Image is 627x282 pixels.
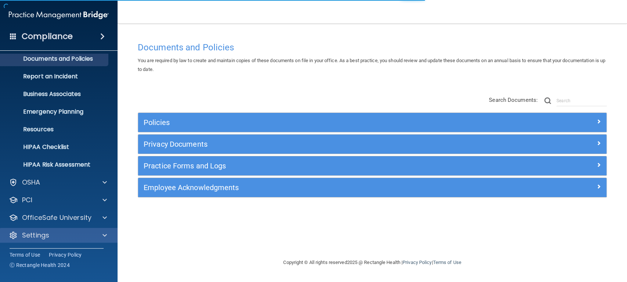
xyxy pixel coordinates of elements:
[22,213,91,222] p: OfficeSafe University
[144,118,484,126] h5: Policies
[144,160,601,172] a: Practice Forms and Logs
[9,231,107,240] a: Settings
[10,251,40,258] a: Terms of Use
[144,140,484,148] h5: Privacy Documents
[500,230,618,259] iframe: Drift Widget Chat Controller
[144,138,601,150] a: Privacy Documents
[22,196,32,204] p: PCI
[5,126,105,133] p: Resources
[22,231,49,240] p: Settings
[144,182,601,193] a: Employee Acknowledgments
[9,213,107,222] a: OfficeSafe University
[433,260,461,265] a: Terms of Use
[138,58,605,72] span: You are required by law to create and maintain copies of these documents on file in your office. ...
[9,8,109,22] img: PMB logo
[10,261,70,269] span: Ⓒ Rectangle Health 2024
[9,178,107,187] a: OSHA
[9,196,107,204] a: PCI
[5,55,105,63] p: Documents and Policies
[138,43,607,52] h4: Documents and Policies
[5,108,105,115] p: Emergency Planning
[144,183,484,192] h5: Employee Acknowledgments
[489,97,538,103] span: Search Documents:
[556,95,607,106] input: Search
[144,162,484,170] h5: Practice Forms and Logs
[49,251,82,258] a: Privacy Policy
[5,143,105,151] p: HIPAA Checklist
[22,31,73,42] h4: Compliance
[5,73,105,80] p: Report an Incident
[403,260,432,265] a: Privacy Policy
[144,117,601,128] a: Policies
[544,97,551,104] img: ic-search.3b580494.png
[5,90,105,98] p: Business Associates
[238,251,507,274] div: Copyright © All rights reserved 2025 @ Rectangle Health | |
[5,161,105,168] p: HIPAA Risk Assessment
[22,178,40,187] p: OSHA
